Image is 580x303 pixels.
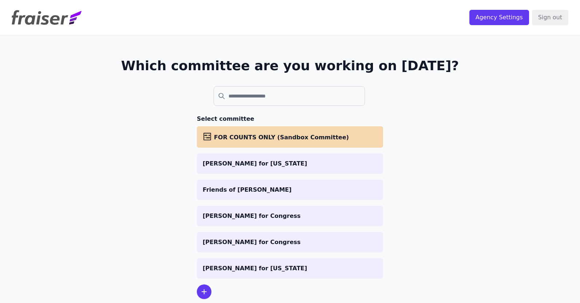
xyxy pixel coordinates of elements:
[197,232,383,252] a: [PERSON_NAME] for Congress
[203,238,377,247] p: [PERSON_NAME] for Congress
[203,186,377,194] p: Friends of [PERSON_NAME]
[197,115,383,123] h3: Select committee
[197,180,383,200] a: Friends of [PERSON_NAME]
[197,154,383,174] a: [PERSON_NAME] for [US_STATE]
[197,206,383,226] a: [PERSON_NAME] for Congress
[532,10,568,25] input: Sign out
[121,59,459,73] h1: Which committee are you working on [DATE]?
[12,10,82,25] img: Fraiser Logo
[203,264,377,273] p: [PERSON_NAME] for [US_STATE]
[203,159,377,168] p: [PERSON_NAME] for [US_STATE]
[203,212,377,220] p: [PERSON_NAME] for Congress
[197,258,383,279] a: [PERSON_NAME] for [US_STATE]
[469,10,529,25] input: Agency Settings
[197,126,383,148] a: FOR COUNTS ONLY (Sandbox Committee)
[214,134,349,141] span: FOR COUNTS ONLY (Sandbox Committee)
